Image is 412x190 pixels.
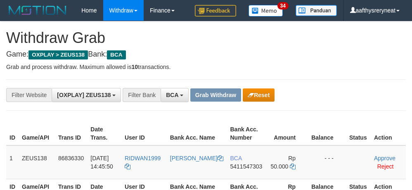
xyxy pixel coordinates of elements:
span: OXPLAY > ZEUS138 [28,50,88,59]
span: BCA [107,50,125,59]
th: Amount [267,122,308,145]
button: BCA [161,88,189,102]
td: ZEUS138 [19,145,55,179]
button: [OXPLAY] ZEUS138 [52,88,121,102]
span: 34 [277,2,289,9]
th: User ID [121,122,167,145]
img: Button%20Memo.svg [249,5,283,17]
td: - - - [308,145,346,179]
button: Grab Withdraw [190,88,241,102]
a: Approve [374,155,395,161]
th: Bank Acc. Number [227,122,268,145]
th: Date Trans. [87,122,121,145]
div: Filter Website [6,88,52,102]
h1: Withdraw Grab [6,30,406,46]
div: Filter Bank [123,88,161,102]
a: Copy 50000 to clipboard [290,163,296,170]
h4: Game: Bank: [6,50,406,59]
td: 1 [6,145,19,179]
span: [DATE] 14:45:50 [90,155,113,170]
span: BCA [166,92,178,98]
p: Grab and process withdraw. Maximum allowed is transactions. [6,63,406,71]
span: Rp 50.000 [270,155,296,170]
button: Reset [243,88,275,102]
th: ID [6,122,19,145]
th: Trans ID [55,122,87,145]
th: Action [371,122,406,145]
th: Balance [308,122,346,145]
img: Feedback.jpg [195,5,236,17]
span: [OXPLAY] ZEUS138 [57,92,111,98]
a: Reject [377,163,394,170]
th: Bank Acc. Name [167,122,227,145]
strong: 10 [131,64,138,70]
th: Status [346,122,371,145]
img: panduan.png [296,5,337,16]
th: Game/API [19,122,55,145]
span: BCA [230,155,242,161]
a: [PERSON_NAME] [170,155,223,161]
span: Copy 5411547303 to clipboard [230,163,263,170]
img: MOTION_logo.png [6,4,69,17]
a: RIDWAN1999 [125,155,161,170]
span: RIDWAN1999 [125,155,161,161]
span: 86836330 [58,155,84,161]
